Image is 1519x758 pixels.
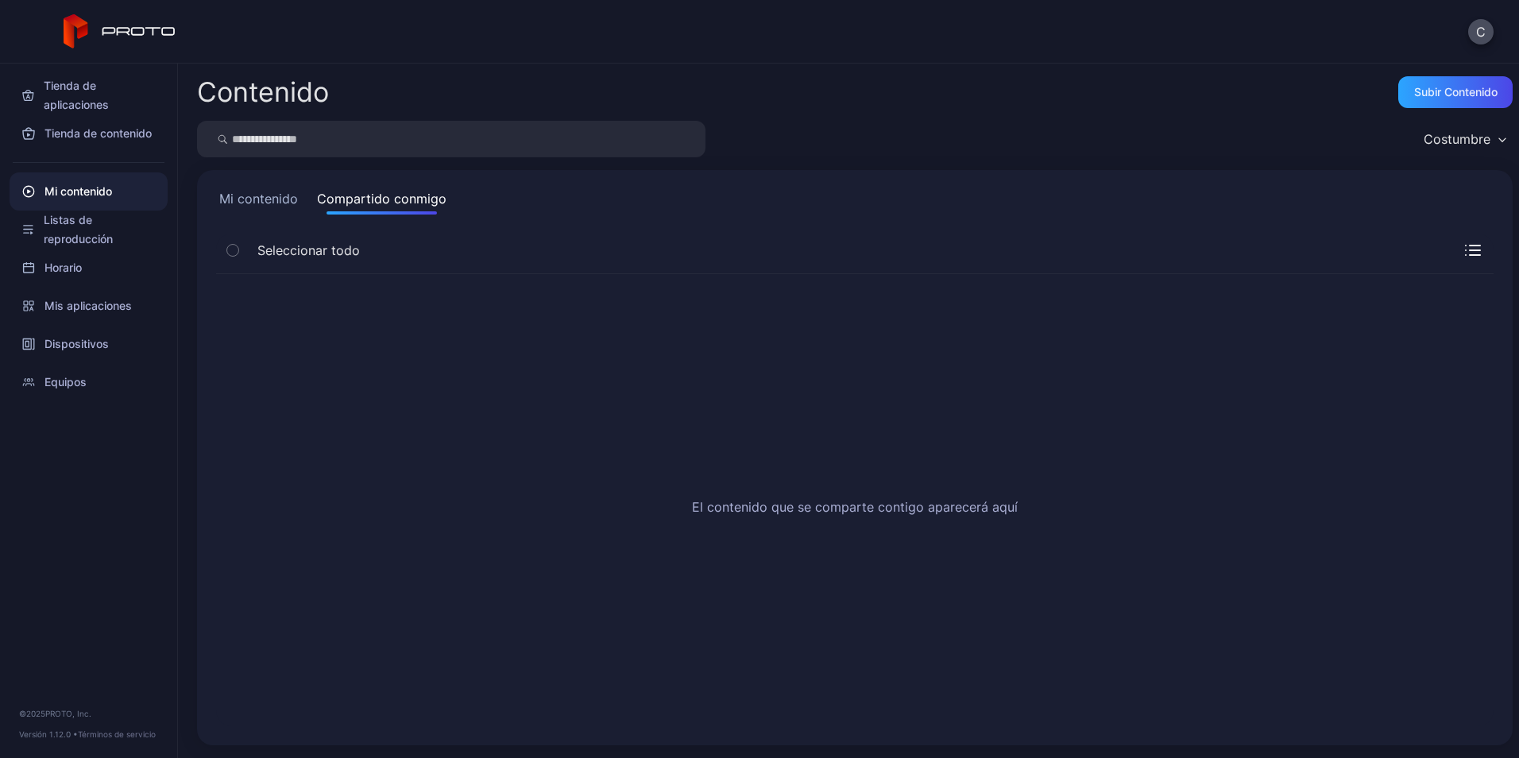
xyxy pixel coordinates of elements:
font: Horario [44,258,82,277]
font: Listas de reproducción [44,211,155,249]
button: Mi contenido [216,189,301,215]
div: © [19,707,158,720]
font: Mi contenido [44,182,112,201]
h2: El contenido que se comparte contigo aparecerá aquí [692,478,1018,516]
font: Tienda de contenido [44,124,152,143]
div: Subir contenido [1414,86,1498,99]
a: Mis aplicaciones [10,287,168,325]
font: 2025 PROTO, Inc. [26,709,91,718]
font: Tienda de aplicaciones [44,76,155,114]
a: Listas de reproducción [10,211,168,249]
span: Seleccionar todo [257,241,360,260]
span: Versión 1.12.0 • [19,729,78,739]
font: Equipos [44,373,87,392]
a: Dispositivos [10,325,168,363]
button: Compartido conmigo [314,189,450,215]
a: Tienda de contenido [10,114,168,153]
font: Dispositivos [44,335,109,354]
font: Mis aplicaciones [44,296,132,315]
a: Tienda de aplicaciones [10,76,168,114]
button: C [1468,19,1494,44]
a: Equipos [10,363,168,401]
div: Costumbre [1424,131,1490,147]
a: Términos de servicio [78,729,156,739]
a: Mi contenido [10,172,168,211]
button: Subir contenido [1398,76,1513,108]
a: Horario [10,249,168,287]
div: Contenido [197,79,329,106]
button: Costumbre [1416,121,1513,157]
